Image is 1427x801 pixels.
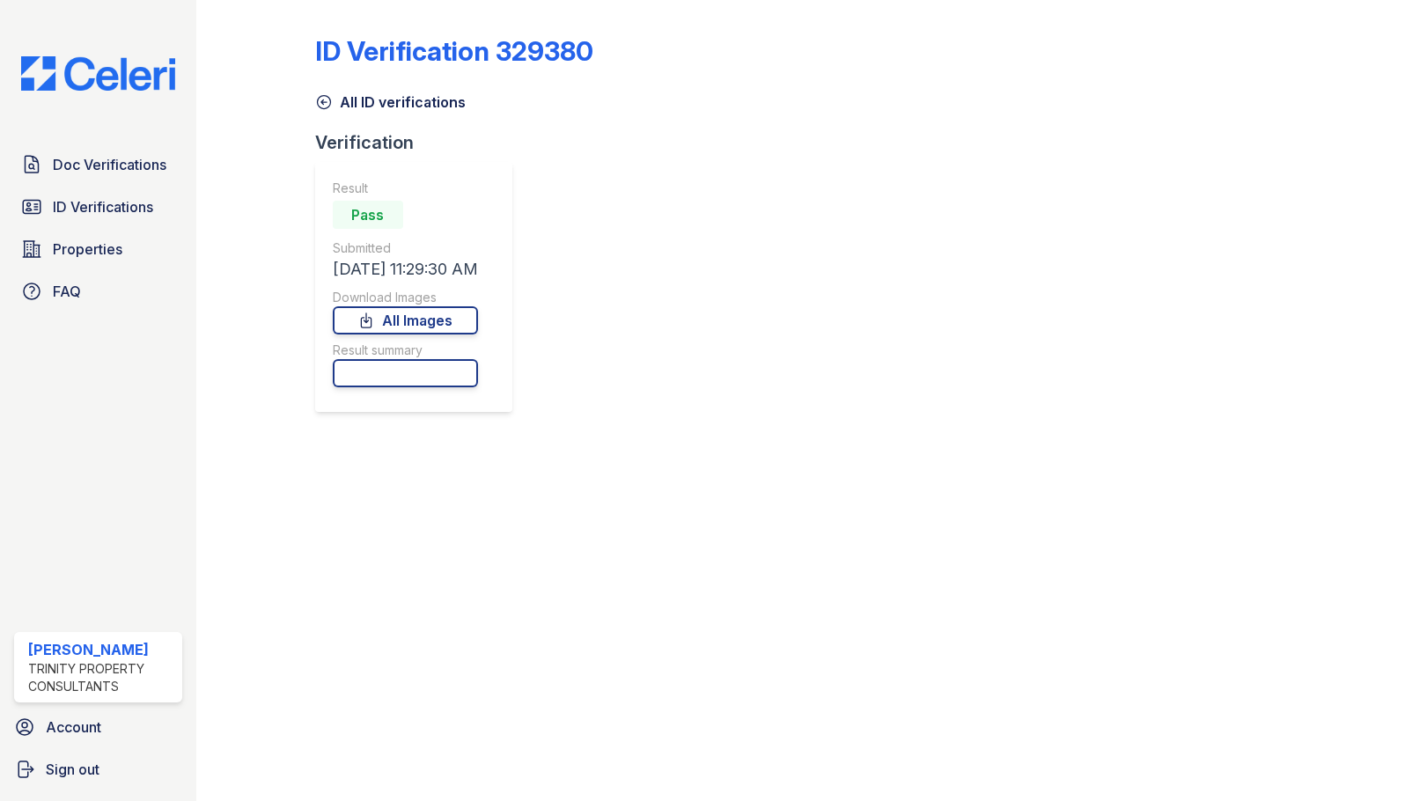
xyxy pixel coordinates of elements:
[333,342,478,359] div: Result summary
[46,759,99,780] span: Sign out
[14,147,182,182] a: Doc Verifications
[53,196,153,217] span: ID Verifications
[14,189,182,224] a: ID Verifications
[333,180,478,197] div: Result
[46,716,101,738] span: Account
[53,239,122,260] span: Properties
[53,154,166,175] span: Doc Verifications
[333,306,478,334] a: All Images
[315,92,466,113] a: All ID verifications
[315,130,526,155] div: Verification
[14,274,182,309] a: FAQ
[7,56,189,91] img: CE_Logo_Blue-a8612792a0a2168367f1c8372b55b34899dd931a85d93a1a3d3e32e68fde9ad4.png
[28,660,175,695] div: Trinity Property Consultants
[53,281,81,302] span: FAQ
[333,257,478,282] div: [DATE] 11:29:30 AM
[333,239,478,257] div: Submitted
[7,752,189,787] a: Sign out
[315,35,593,67] div: ID Verification 329380
[333,289,478,306] div: Download Images
[28,639,175,660] div: [PERSON_NAME]
[14,231,182,267] a: Properties
[333,201,403,229] div: Pass
[7,709,189,745] a: Account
